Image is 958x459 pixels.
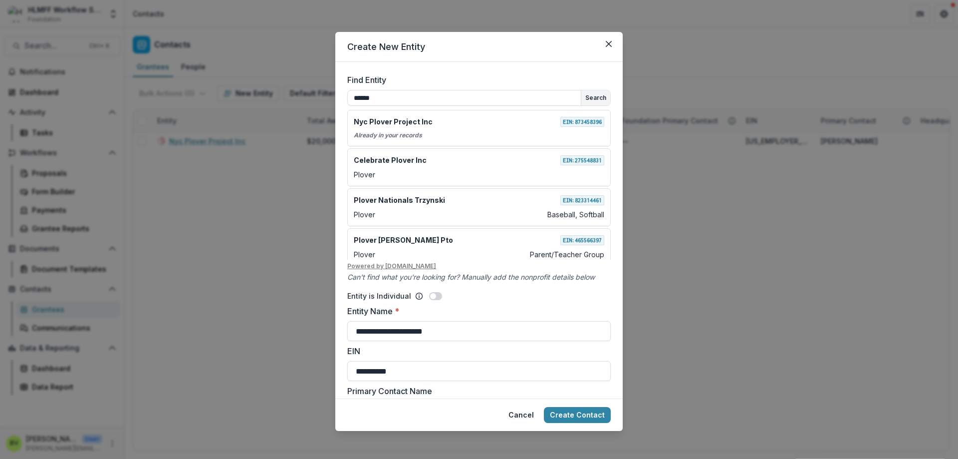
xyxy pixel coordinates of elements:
i: Can't find what you're looking for? Manually add the nonprofit details below [347,273,595,281]
div: Nyc Plover Project IncEIN:873458396Already in your records [347,110,611,146]
p: Parent/Teacher Group [530,249,604,260]
span: EIN: 823314461 [560,195,604,205]
span: EIN: 465566397 [560,235,604,245]
div: Celebrate Plover IncEIN:275548831Plover [347,148,611,186]
label: Find Entity [347,74,605,86]
p: Nyc Plover Project Inc [354,116,433,127]
div: Plover Nationals TrzynskiEIN:823314461PloverBaseball, Softball [347,188,611,226]
u: Powered by [347,262,611,271]
p: Plover [PERSON_NAME] Pto [354,235,453,245]
label: Entity Name [347,305,605,317]
span: EIN: 275548831 [560,155,604,165]
p: Plover [354,169,375,180]
p: Celebrate Plover Inc [354,155,427,165]
span: EIN: 873458396 [560,117,604,127]
p: Plover Nationals Trzynski [354,195,445,205]
p: Plover [354,249,375,260]
button: Cancel [502,407,540,423]
p: Entity is Individual [347,291,411,301]
p: Plover [354,209,375,220]
a: [DOMAIN_NAME] [385,262,436,270]
button: Close [601,36,617,52]
p: Already in your records [354,131,604,140]
button: Create Contact [544,407,611,423]
header: Create New Entity [335,32,623,62]
div: Plover [PERSON_NAME] PtoEIN:465566397PloverParent/Teacher Group [347,228,611,266]
p: Baseball, Softball [547,209,604,220]
label: EIN [347,345,605,357]
label: Primary Contact Name [347,385,605,397]
button: Search [581,90,610,105]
